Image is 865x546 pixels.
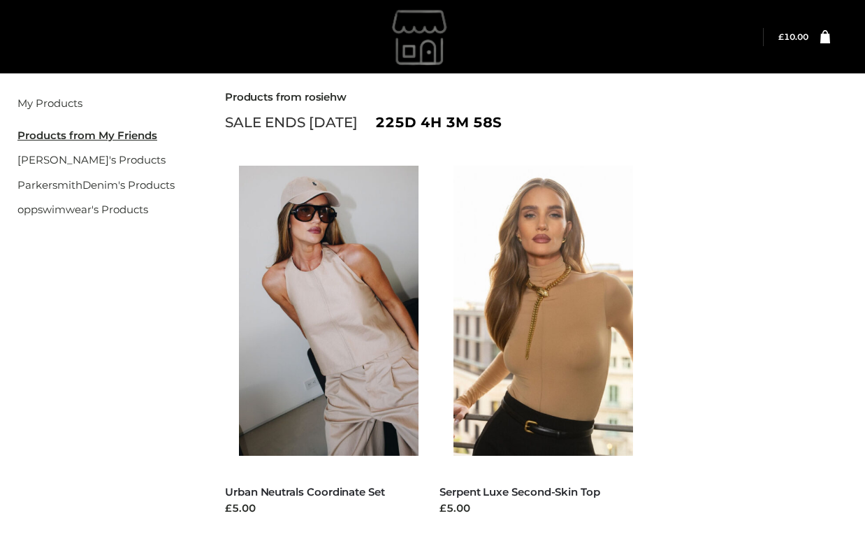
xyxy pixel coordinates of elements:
[17,129,157,142] u: Products from My Friends
[225,501,419,517] div: £5.00
[439,485,600,498] a: Serpent Luxe Second-Skin Top
[317,2,526,72] img: gemmachan
[225,91,848,103] h2: Products from rosiehw
[17,203,148,216] a: oppswimwear's Products
[778,31,808,42] bdi: 10.00
[225,110,848,134] div: SALE ENDS [DATE]
[17,178,175,192] a: ParkersmithDenim's Products
[17,153,166,166] a: [PERSON_NAME]'s Products
[778,31,808,42] a: £10.00
[17,96,82,110] a: My Products
[439,501,633,517] div: £5.00
[225,485,385,498] a: Urban Neutrals Coordinate Set
[778,31,784,42] span: £
[375,110,502,134] span: 225d 4h 3m 58s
